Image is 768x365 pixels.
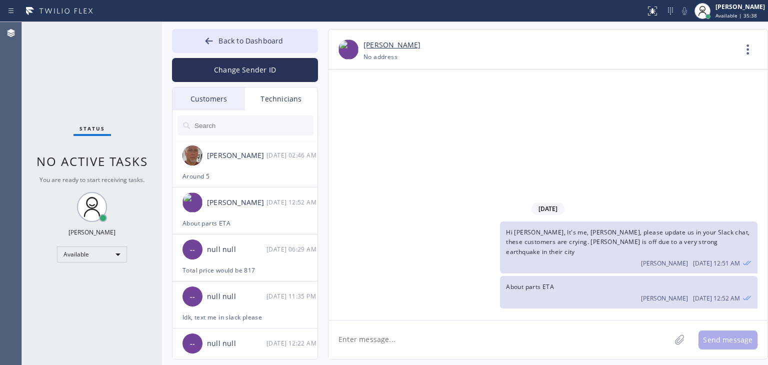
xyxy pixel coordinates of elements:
[36,153,148,169] span: No active tasks
[182,311,307,323] div: Idk, text me in slack please
[182,170,307,182] div: Around 5
[207,338,266,349] div: null null
[641,294,688,302] span: [PERSON_NAME]
[172,29,318,53] button: Back to Dashboard
[193,115,313,135] input: Search
[266,149,318,161] div: 10/07/2025 9:46 AM
[39,175,144,184] span: You are ready to start receiving tasks.
[500,276,757,308] div: 09/30/2025 9:52 AM
[698,330,757,349] button: Send message
[677,4,691,18] button: Mute
[79,125,105,132] span: Status
[500,221,757,273] div: 09/30/2025 9:51 AM
[190,338,195,349] span: --
[172,58,318,82] button: Change Sender ID
[266,243,318,255] div: 09/30/2025 9:29 AM
[57,246,127,262] div: Available
[338,39,358,59] img: 9d646f4bfb2b9747448d1bc39e6ca971.jpeg
[266,290,318,302] div: 09/26/2025 9:35 AM
[207,150,266,161] div: [PERSON_NAME]
[207,244,266,255] div: null null
[506,282,554,291] span: About parts ETA
[715,2,765,11] div: [PERSON_NAME]
[531,202,564,215] span: [DATE]
[172,87,245,110] div: Customers
[266,337,318,349] div: 09/23/2025 9:22 AM
[190,244,195,255] span: --
[182,145,202,165] img: d5dde4b83224b5b0dfd88976ef15868e.jpg
[207,291,266,302] div: null null
[182,192,202,212] img: 9d646f4bfb2b9747448d1bc39e6ca971.jpeg
[68,228,115,236] div: [PERSON_NAME]
[266,196,318,208] div: 09/30/2025 9:52 AM
[693,294,740,302] span: [DATE] 12:52 AM
[207,197,266,208] div: [PERSON_NAME]
[190,291,195,302] span: --
[218,36,283,45] span: Back to Dashboard
[715,12,757,19] span: Available | 35:38
[363,39,420,51] a: [PERSON_NAME]
[363,51,397,62] div: No address
[641,259,688,267] span: [PERSON_NAME]
[693,259,740,267] span: [DATE] 12:51 AM
[506,228,749,255] span: Hi [PERSON_NAME], It's me, [PERSON_NAME], please update us in your Slack chat, these customers ar...
[182,264,307,276] div: Total price would be 817
[182,217,307,229] div: About parts ETA
[245,87,317,110] div: Technicians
